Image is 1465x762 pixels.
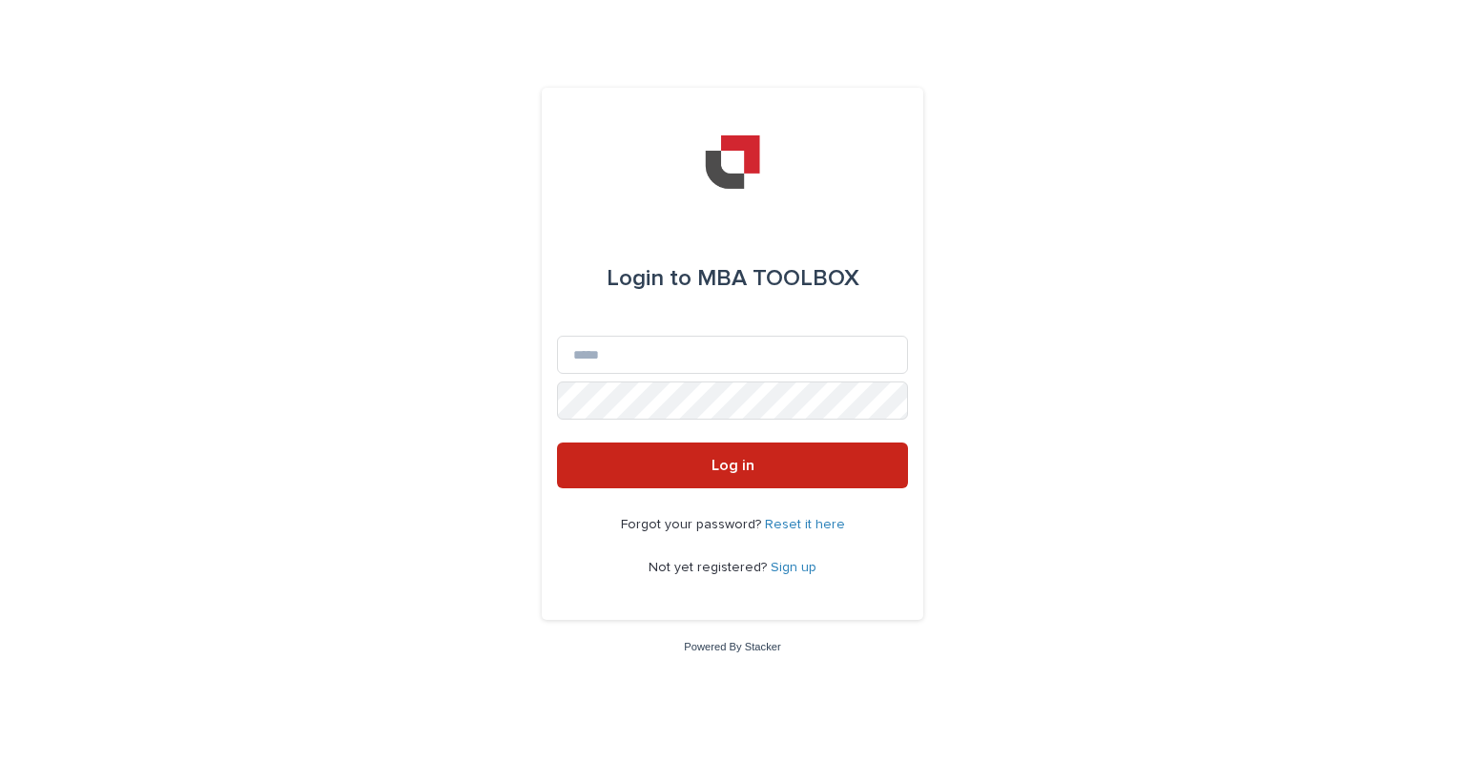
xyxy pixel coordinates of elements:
span: Forgot your password? [621,518,765,531]
div: MBA TOOLBOX [607,252,859,305]
a: Sign up [771,561,816,574]
img: YiAiwBLRm2aPEWe5IFcA [704,134,760,191]
button: Log in [557,443,908,488]
span: Log in [712,458,754,473]
span: Not yet registered? [649,561,771,574]
a: Powered By Stacker [684,641,780,652]
span: Login to [607,267,691,290]
a: Reset it here [765,518,845,531]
